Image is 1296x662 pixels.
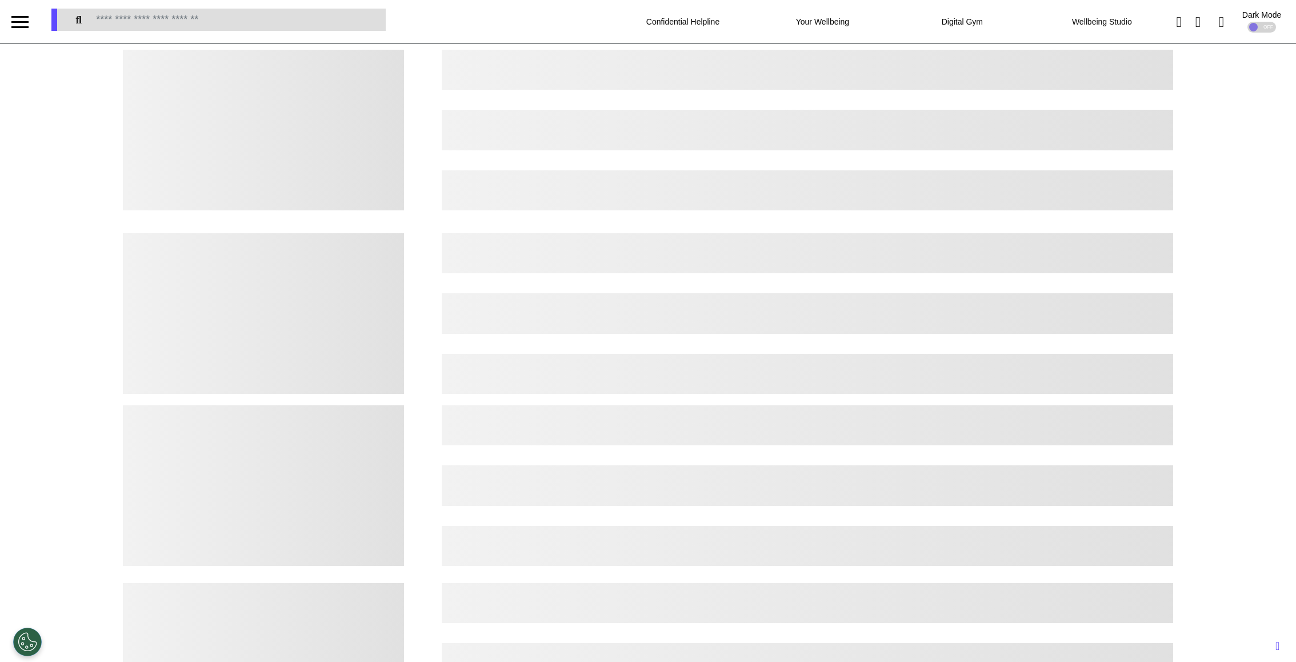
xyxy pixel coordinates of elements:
[13,628,42,656] button: Open Preferences
[1242,11,1281,19] div: Dark Mode
[1247,22,1276,33] div: OFF
[905,6,1019,38] div: Digital Gym
[626,6,740,38] div: Confidential Helpline
[1045,6,1159,38] div: Wellbeing Studio
[765,6,879,38] div: Your Wellbeing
